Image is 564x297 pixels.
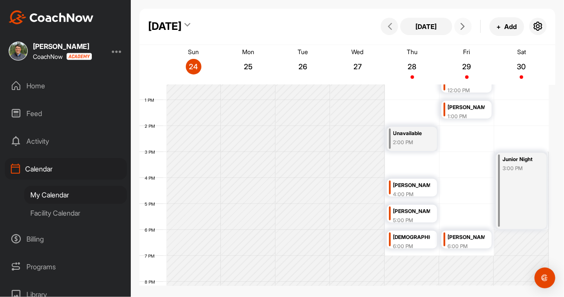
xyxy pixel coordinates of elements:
div: 5:00 PM [393,216,431,224]
a: August 27, 2025 [330,45,385,85]
a: August 24, 2025 [166,45,221,85]
p: 27 [350,62,365,71]
p: 24 [186,62,201,71]
div: [DATE] [148,19,182,34]
p: 30 [514,62,529,71]
span: + [497,22,501,31]
div: [PERSON_NAME] [33,43,92,50]
div: Activity [5,130,127,152]
button: [DATE] [400,18,452,35]
div: My Calendar [24,186,127,204]
div: 3 PM [139,149,164,155]
div: 12:00 PM [448,87,485,94]
p: 25 [240,62,256,71]
p: Thu [407,48,418,55]
div: 6:00 PM [393,242,431,250]
div: 6 PM [139,227,164,232]
img: 533b1bf20ad3040e7bbd9704b1c60897.jfif [9,42,28,61]
div: 2:00 PM [393,139,431,146]
p: 26 [295,62,311,71]
p: 28 [405,62,420,71]
p: Sat [517,48,526,55]
div: Programs [5,256,127,278]
p: Wed [351,48,363,55]
a: August 30, 2025 [494,45,549,85]
div: [PERSON_NAME] & [PERSON_NAME] [448,103,485,113]
a: August 29, 2025 [440,45,494,85]
div: Open Intercom Messenger [535,268,555,288]
div: Calendar [5,158,127,180]
p: Sun [188,48,199,55]
div: 8 PM [139,279,164,284]
div: [PERSON_NAME] [393,181,431,190]
div: Unavailable [393,129,431,139]
a: August 26, 2025 [276,45,330,85]
div: 3:00 PM [502,165,540,172]
div: 6:00 PM [448,242,485,250]
div: [PERSON_NAME] [448,232,485,242]
div: 5 PM [139,201,164,207]
a: August 28, 2025 [385,45,440,85]
a: August 25, 2025 [221,45,276,85]
img: CoachNow acadmey [66,53,92,60]
div: Junior Night [502,155,540,165]
div: [PERSON_NAME] [393,207,431,216]
div: 4:00 PM [393,190,431,198]
div: 1 PM [139,97,163,103]
div: 2 PM [139,123,164,129]
div: 7 PM [139,253,163,258]
div: Facility Calendar [24,204,127,222]
div: 4 PM [139,175,164,181]
div: CoachNow [33,53,92,60]
div: Home [5,75,127,97]
div: Feed [5,103,127,124]
div: Billing [5,228,127,250]
p: Fri [464,48,470,55]
div: [DEMOGRAPHIC_DATA][PERSON_NAME] [393,232,431,242]
button: +Add [489,17,524,36]
p: Tue [298,48,308,55]
img: CoachNow [9,10,94,24]
p: Mon [242,48,254,55]
div: 1:00 PM [448,113,485,120]
p: 29 [459,62,475,71]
